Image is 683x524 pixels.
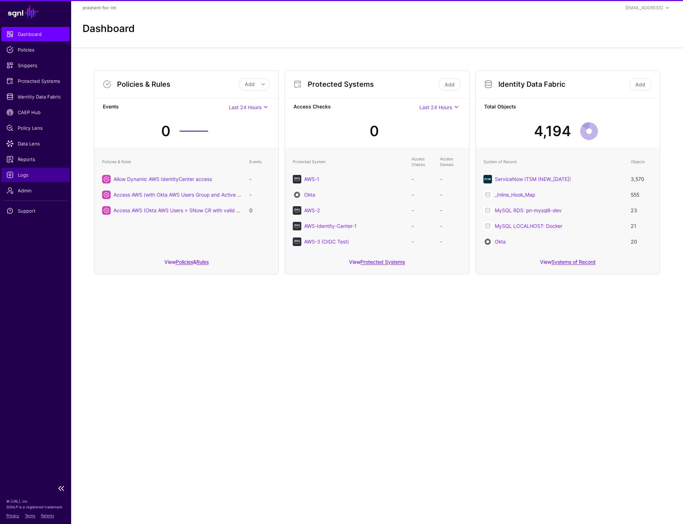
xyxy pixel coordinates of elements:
[436,153,465,171] th: Access Denials
[476,254,660,274] div: View
[293,222,301,230] img: svg+xml;base64,PHN2ZyB3aWR0aD0iNjQiIGhlaWdodD0iNjQiIHZpZXdCb3g9IjAgMCA2NCA2NCIgZmlsbD0ibm9uZSIgeG...
[6,124,65,132] span: Policy Lens
[1,121,70,135] a: Policy Lens
[304,223,356,229] a: AWS-Identity-Center-1
[25,513,35,518] a: Terms
[483,237,492,246] img: svg+xml;base64,PHN2ZyB3aWR0aD0iNjQiIGhlaWdodD0iNjQiIHZpZXdCb3g9IjAgMCA2NCA2NCIgZmlsbD0ibm9uZSIgeG...
[1,183,70,198] a: Admin
[495,192,535,198] a: _Inline_Hook_Map
[6,93,65,100] span: Identity Data Fabric
[246,203,274,218] td: 0
[408,171,436,187] td: -
[483,175,492,183] img: svg+xml;base64,PHN2ZyB3aWR0aD0iNjQiIGhlaWdodD0iNjQiIHZpZXdCb3g9IjAgMCA2NCA2NCIgZmlsbD0ibm9uZSIgeG...
[1,58,70,73] a: Snippets
[304,239,349,245] a: AWS-3 (OIDC Test)
[293,237,301,246] img: svg+xml;base64,PHN2ZyB3aWR0aD0iNjQiIGhlaWdodD0iNjQiIHZpZXdCb3g9IjAgMCA2NCA2NCIgZmlsbD0ibm9uZSIgeG...
[293,103,419,112] strong: Access Checks
[408,203,436,218] td: -
[117,80,239,89] h3: Policies & Rules
[6,187,65,194] span: Admin
[408,153,436,171] th: Access Checks
[1,152,70,166] a: Reports
[304,192,315,198] a: Okta
[627,187,656,203] td: 555
[370,121,379,142] div: 0
[6,498,65,504] p: © [URL], Inc
[6,513,19,518] a: Privacy
[6,77,65,85] span: Protected Systems
[1,27,70,41] a: Dashboard
[196,259,209,265] a: Rules
[246,153,274,171] th: Events
[495,239,506,245] a: Okta
[6,46,65,53] span: Policies
[484,103,651,112] strong: Total Objects
[6,62,65,69] span: Snippets
[83,5,116,10] a: prashant-foc-int
[161,121,170,142] div: 0
[245,81,255,87] span: Add
[99,153,246,171] th: Policies & Rules
[293,191,301,199] img: svg+xml;base64,PHN2ZyB3aWR0aD0iNjQiIGhlaWdodD0iNjQiIHZpZXdCb3g9IjAgMCA2NCA2NCIgZmlsbD0ibm9uZSIgeG...
[41,513,54,518] a: Patents
[1,105,70,119] a: CAEP Hub
[627,153,656,171] th: Objects
[289,153,408,171] th: Protected System
[495,223,562,229] a: MySQL LOCALHOST: Docker
[436,187,465,203] td: -
[436,203,465,218] td: -
[534,121,571,142] div: 4,194
[436,234,465,250] td: -
[308,80,437,89] h3: Protected Systems
[436,171,465,187] td: -
[1,74,70,88] a: Protected Systems
[627,171,656,187] td: 3,570
[246,187,274,203] td: -
[408,234,436,250] td: -
[6,109,65,116] span: CAEP Hub
[6,156,65,163] span: Reports
[113,207,258,213] a: Access AWS (Okta AWS Users > SNow CR with valid SNow CI)
[4,4,67,20] a: SGNL
[103,103,229,112] strong: Events
[436,218,465,234] td: -
[6,171,65,178] span: Logs
[113,192,261,198] a: Access AWS (with Okta AWS Users Group and Active SNow CR)
[627,234,656,250] td: 20
[408,187,436,203] td: -
[293,206,301,215] img: svg+xml;base64,PHN2ZyB3aWR0aD0iNjQiIGhlaWdodD0iNjQiIHZpZXdCb3g9IjAgMCA2NCA2NCIgZmlsbD0ibm9uZSIgeG...
[498,80,628,89] h3: Identity Data Fabric
[627,218,656,234] td: 21
[408,218,436,234] td: -
[113,176,212,182] a: Allow Dynamic AWS IdentityCenter access
[6,207,65,214] span: Support
[1,43,70,57] a: Policies
[229,104,261,110] span: Last 24 Hours
[551,259,595,265] a: Systems of Record
[627,203,656,218] td: 23
[83,23,135,35] h2: Dashboard
[6,31,65,38] span: Dashboard
[6,140,65,147] span: Data Lens
[304,176,319,182] a: AWS-1
[495,176,571,182] a: ServiceNow ITSM (NEW_[DATE])
[1,90,70,104] a: Identity Data Fabric
[480,153,627,171] th: System of Record
[625,5,663,11] div: [EMAIL_ADDRESS]
[419,104,452,110] span: Last 24 Hours
[293,175,301,183] img: svg+xml;base64,PHN2ZyB3aWR0aD0iNjQiIGhlaWdodD0iNjQiIHZpZXdCb3g9IjAgMCA2NCA2NCIgZmlsbD0ibm9uZSIgeG...
[6,504,65,510] p: SGNL® is a registered trademark
[495,207,562,213] a: MySQL RDS: pn-mysql8-dev
[360,259,405,265] a: Protected Systems
[629,78,651,91] a: Add
[1,137,70,151] a: Data Lens
[304,207,320,213] a: AWS-2
[176,259,193,265] a: Policies
[246,171,274,187] td: -
[1,168,70,182] a: Logs
[439,78,461,91] a: Add
[285,254,469,274] div: View
[94,254,279,274] div: View &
